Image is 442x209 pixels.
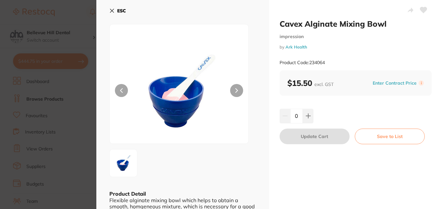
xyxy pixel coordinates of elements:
button: Save to List [355,129,425,144]
button: Update Cart [280,129,350,144]
span: excl. GST [314,81,334,87]
b: $15.50 [287,78,334,88]
small: by [280,45,432,49]
button: ESC [109,5,126,16]
img: ay8yMzQwNjQtanBn [137,41,221,144]
b: ESC [117,8,126,14]
a: Ark Health [285,44,307,49]
small: impression [280,34,432,39]
button: Enter Contract Price [371,80,419,86]
h2: Cavex Alginate Mixing Bowl [280,19,432,29]
label: i [419,80,424,86]
small: Product Code: 234064 [280,60,325,65]
b: Product Detail [109,190,146,197]
img: ay8yMzQwNjQtanBn [112,151,135,175]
